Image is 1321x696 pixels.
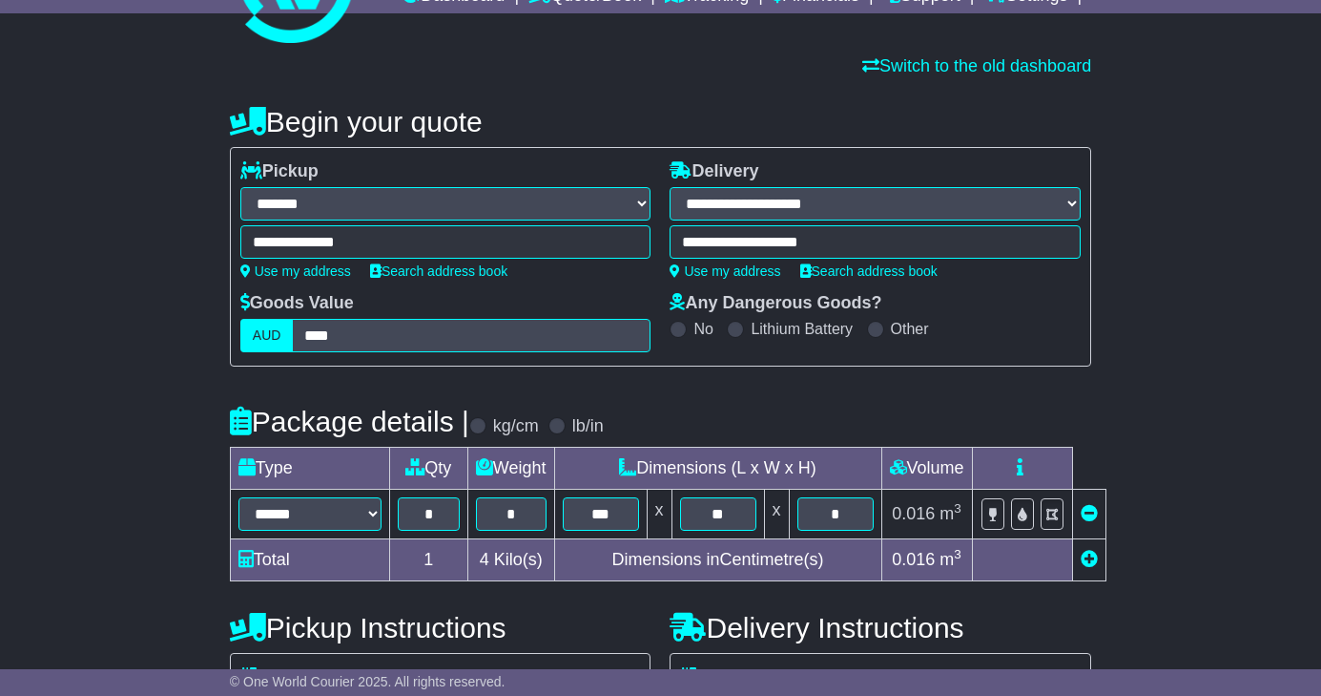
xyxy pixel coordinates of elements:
span: m [939,550,961,569]
span: 0.016 [892,504,935,523]
h4: Package details | [230,406,469,437]
td: Volume [881,448,972,490]
td: Kilo(s) [467,539,554,581]
label: lb/in [572,416,604,437]
td: Type [230,448,389,490]
td: Weight [467,448,554,490]
label: Pickup [240,161,319,182]
label: Lithium Battery [751,320,853,338]
label: Address Type [240,667,375,688]
h4: Delivery Instructions [670,612,1091,643]
td: Dimensions in Centimetre(s) [554,539,881,581]
sup: 3 [954,547,961,561]
a: Add new item [1081,550,1098,569]
sup: 3 [954,501,961,516]
label: Delivery [670,161,758,182]
span: 4 [480,550,489,569]
a: Remove this item [1081,504,1098,523]
span: m [939,504,961,523]
td: Total [230,539,389,581]
td: Qty [389,448,467,490]
label: Goods Value [240,293,354,314]
td: 1 [389,539,467,581]
a: Use my address [240,264,351,279]
span: 0.016 [892,550,935,569]
h4: Begin your quote [230,106,1091,137]
label: kg/cm [493,416,539,437]
td: Dimensions (L x W x H) [554,448,881,490]
a: Search address book [800,264,938,279]
label: Address Type [680,667,815,688]
label: Other [891,320,929,338]
label: Any Dangerous Goods? [670,293,881,314]
a: Switch to the old dashboard [862,56,1091,75]
td: x [647,490,671,539]
a: Use my address [670,264,780,279]
td: x [764,490,789,539]
label: No [693,320,712,338]
label: AUD [240,319,294,352]
a: Search address book [370,264,507,279]
h4: Pickup Instructions [230,612,651,643]
span: © One World Courier 2025. All rights reserved. [230,674,506,689]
